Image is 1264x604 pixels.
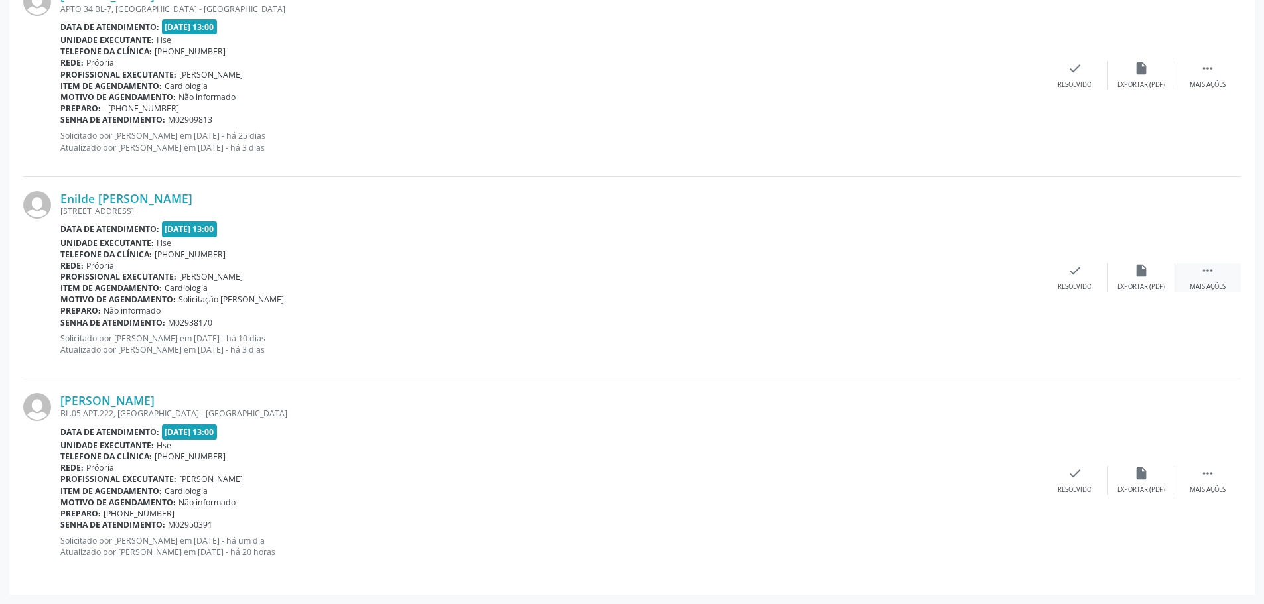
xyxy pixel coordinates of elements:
[60,485,162,497] b: Item de agendamento:
[86,462,114,473] span: Própria
[60,80,162,91] b: Item de agendamento:
[86,57,114,68] span: Própria
[60,451,152,462] b: Telefone da clínica:
[60,46,152,57] b: Telefone da clínica:
[1200,61,1215,76] i: 
[104,508,175,519] span: [PHONE_NUMBER]
[60,535,1042,558] p: Solicitado por [PERSON_NAME] em [DATE] - há um dia Atualizado por [PERSON_NAME] em [DATE] - há 20...
[23,191,51,219] img: img
[178,497,236,508] span: Não informado
[60,21,159,32] b: Data de atendimento:
[178,294,286,305] span: Solicitação [PERSON_NAME].
[157,237,171,249] span: Hse
[1134,61,1149,76] i: insert_drive_file
[165,80,208,91] span: Cardiologia
[179,473,243,485] span: [PERSON_NAME]
[60,260,84,271] b: Rede:
[60,237,154,249] b: Unidade executante:
[1117,485,1165,495] div: Exportar (PDF)
[1068,263,1082,278] i: check
[60,91,176,103] b: Motivo de agendamento:
[60,440,154,451] b: Unidade executante:
[1058,282,1091,292] div: Resolvido
[1200,466,1215,481] i: 
[60,462,84,473] b: Rede:
[179,271,243,282] span: [PERSON_NAME]
[165,282,208,294] span: Cardiologia
[60,393,155,408] a: [PERSON_NAME]
[1058,485,1091,495] div: Resolvido
[162,19,218,34] span: [DATE] 13:00
[162,221,218,237] span: [DATE] 13:00
[162,424,218,440] span: [DATE] 13:00
[1190,485,1226,495] div: Mais ações
[1190,80,1226,90] div: Mais ações
[60,305,101,316] b: Preparo:
[60,103,101,114] b: Preparo:
[60,497,176,508] b: Motivo de agendamento:
[23,393,51,421] img: img
[60,69,176,80] b: Profissional executante:
[60,282,162,294] b: Item de agendamento:
[60,223,159,235] b: Data de atendimento:
[1068,61,1082,76] i: check
[165,485,208,497] span: Cardiologia
[60,34,154,46] b: Unidade executante:
[1117,80,1165,90] div: Exportar (PDF)
[60,508,101,519] b: Preparo:
[157,440,171,451] span: Hse
[1068,466,1082,481] i: check
[168,114,212,125] span: M02909813
[155,451,226,462] span: [PHONE_NUMBER]
[60,3,1042,15] div: APTO 34 BL-7, [GEOGRAPHIC_DATA] - [GEOGRAPHIC_DATA]
[60,271,176,282] b: Profissional executante:
[60,408,1042,419] div: BL.05 APT.222, [GEOGRAPHIC_DATA] - [GEOGRAPHIC_DATA]
[60,114,165,125] b: Senha de atendimento:
[104,305,161,316] span: Não informado
[178,91,236,103] span: Não informado
[1117,282,1165,292] div: Exportar (PDF)
[60,294,176,305] b: Motivo de agendamento:
[157,34,171,46] span: Hse
[1190,282,1226,292] div: Mais ações
[168,317,212,328] span: M02938170
[179,69,243,80] span: [PERSON_NAME]
[86,260,114,271] span: Própria
[1134,466,1149,481] i: insert_drive_file
[1134,263,1149,278] i: insert_drive_file
[60,249,152,260] b: Telefone da clínica:
[60,191,192,206] a: Enilde [PERSON_NAME]
[155,46,226,57] span: [PHONE_NUMBER]
[1200,263,1215,278] i: 
[60,519,165,530] b: Senha de atendimento:
[60,473,176,485] b: Profissional executante:
[155,249,226,260] span: [PHONE_NUMBER]
[1058,80,1091,90] div: Resolvido
[104,103,179,114] span: - [PHONE_NUMBER]
[60,57,84,68] b: Rede:
[60,426,159,438] b: Data de atendimento:
[60,130,1042,152] p: Solicitado por [PERSON_NAME] em [DATE] - há 25 dias Atualizado por [PERSON_NAME] em [DATE] - há 3...
[168,519,212,530] span: M02950391
[60,333,1042,355] p: Solicitado por [PERSON_NAME] em [DATE] - há 10 dias Atualizado por [PERSON_NAME] em [DATE] - há 3...
[60,206,1042,217] div: [STREET_ADDRESS]
[60,317,165,328] b: Senha de atendimento:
